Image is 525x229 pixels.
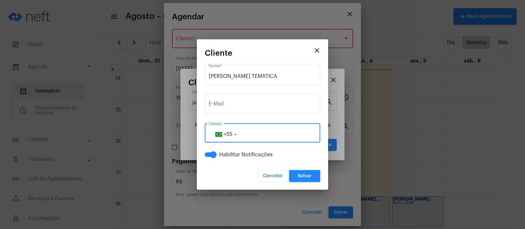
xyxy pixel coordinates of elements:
[313,47,321,54] mat-icon: close
[258,170,288,182] button: Cancelar
[209,126,238,143] button: +55
[219,151,273,159] span: Habilitar Notificações
[209,131,316,137] input: 31 99999-1111
[209,102,316,108] input: E-Mail
[289,170,320,182] button: Salvar
[205,49,232,57] span: Cliente
[209,73,316,79] input: Digite o nome
[298,174,312,178] span: Salvar
[263,174,283,178] span: Cancelar
[224,132,232,137] span: +55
